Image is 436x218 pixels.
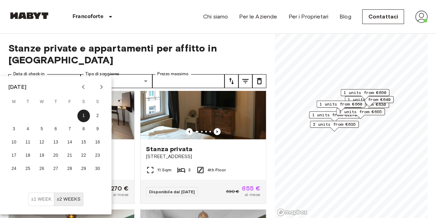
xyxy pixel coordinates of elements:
[8,42,266,66] span: Stanze private e appartamenti per affitto in [GEOGRAPHIC_DATA]
[415,10,428,23] img: avatar
[49,149,62,162] button: 20
[63,136,76,149] button: 14
[28,193,54,206] button: ±1 week
[344,89,386,96] span: 1 units from €650
[63,149,76,162] button: 21
[36,136,48,149] button: 12
[95,81,107,93] button: Next month
[77,110,90,122] button: 1
[242,185,260,192] span: 655 €
[146,153,260,160] span: [STREET_ADDRESS]
[36,123,48,135] button: 5
[238,74,252,88] button: tune
[91,163,104,175] button: 30
[77,95,90,109] span: Saturday
[245,192,260,198] span: al mese
[91,136,104,149] button: 16
[22,163,34,175] button: 25
[277,208,307,216] a: Mapbox logo
[54,193,83,206] button: ±2 weeks
[91,95,104,109] span: Sunday
[49,123,62,135] button: 6
[49,95,62,109] span: Thursday
[345,96,393,107] div: Map marker
[36,149,48,162] button: 19
[36,163,48,175] button: 26
[113,192,129,198] span: al mese
[252,74,266,88] button: tune
[224,74,238,88] button: tune
[140,55,266,204] a: Marketing picture of unit DE-04-022-001-03HFPrevious imagePrevious imageStanza privata[STREET_ADD...
[341,89,389,100] div: Map marker
[336,108,385,119] div: Map marker
[186,128,193,135] button: Previous image
[239,13,277,21] a: Per le Aziende
[157,167,171,173] span: 11 Sqm
[77,81,89,93] button: Previous month
[339,109,382,115] span: 1 units from €655
[49,136,62,149] button: 13
[320,101,362,107] span: 1 units from €660
[77,123,90,135] button: 8
[310,121,359,132] div: Map marker
[22,123,34,135] button: 4
[22,136,34,149] button: 11
[22,95,34,109] span: Tuesday
[91,123,104,135] button: 9
[49,163,62,175] button: 27
[312,112,357,118] span: 1 units from €1270
[63,163,76,175] button: 28
[13,71,45,77] label: Data di check-in
[8,95,20,109] span: Monday
[214,128,221,135] button: Previous image
[8,123,20,135] button: 3
[63,95,76,109] span: Friday
[8,163,20,175] button: 24
[146,145,192,153] span: Stanza privata
[149,189,195,194] span: Disponibile dal [DATE]
[72,13,104,21] p: Francoforte
[207,167,226,173] span: 4th Floor
[28,193,83,206] div: Move In Flexibility
[8,136,20,149] button: 10
[77,163,90,175] button: 29
[91,149,104,162] button: 23
[188,167,191,173] span: 3
[203,13,228,21] a: Chi siamo
[362,9,404,24] a: Contattaci
[8,83,26,91] div: [DATE]
[157,71,188,77] label: Prezzo massimo
[309,111,360,122] div: Map marker
[316,101,365,111] div: Map marker
[107,185,129,192] span: 1.270 €
[348,96,390,103] span: 1 units from €640
[91,110,104,122] button: 2
[22,149,34,162] button: 18
[8,149,20,162] button: 17
[140,56,266,139] img: Marketing picture of unit DE-04-022-001-03HF
[77,136,90,149] button: 15
[63,123,76,135] button: 7
[36,95,48,109] span: Wednesday
[77,149,90,162] button: 22
[8,12,50,19] img: Habyt
[339,13,351,21] a: Blog
[85,71,119,77] label: Tipo di soggiorno
[226,188,239,195] span: 690 €
[313,121,355,127] span: 2 units from €635
[288,13,328,21] a: Per i Proprietari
